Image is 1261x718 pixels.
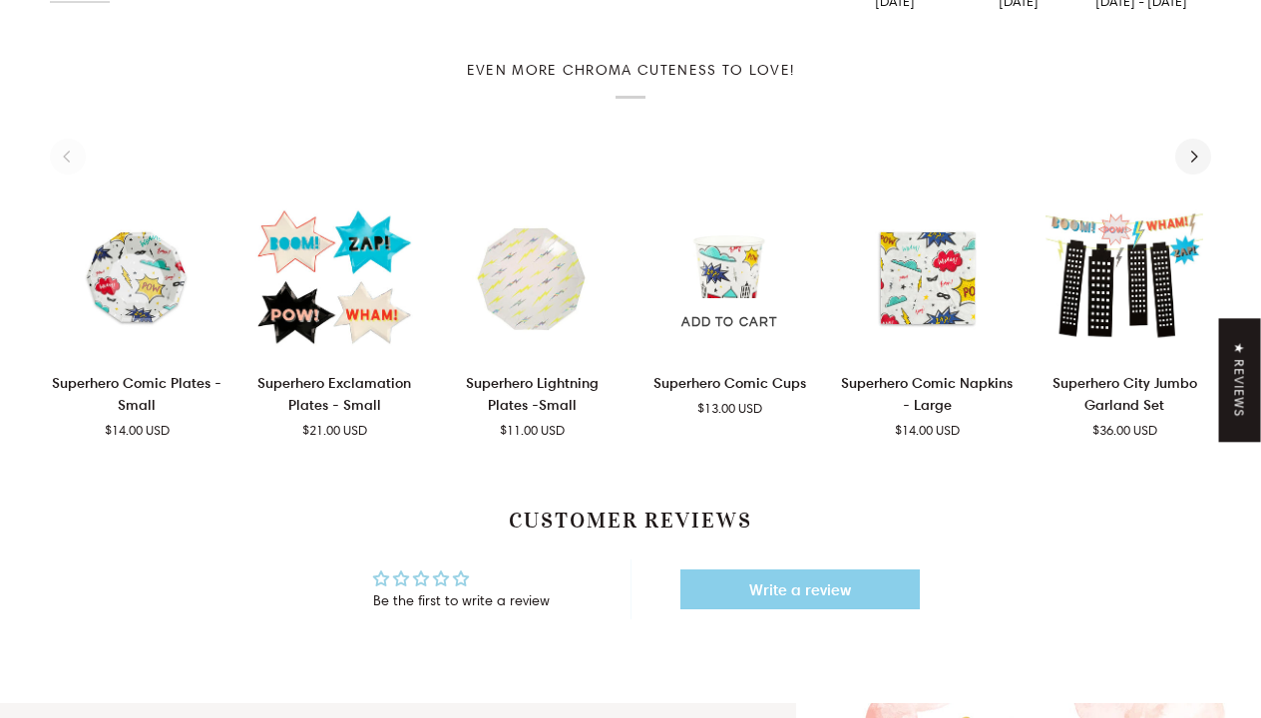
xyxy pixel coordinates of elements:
[697,399,762,419] span: $13.00 USD
[105,421,170,441] span: $14.00 USD
[840,198,1014,356] a: Superhero Comic Napkins - Large
[50,198,223,440] product-grid-item: Superhero Comic Plates -Small
[247,198,421,440] product-grid-item: Superhero Exclamation Plates - Small
[445,198,619,356] a: Superhero Lightning Plates -Small
[840,198,1014,356] product-grid-item-variant: Default Title
[840,198,1014,440] product-grid-item: Superhero Comic Napkins - Large
[1038,198,1211,356] img: Superhero City Jumbo Garland Set
[247,372,421,416] p: Superhero Exclamation Plates - Small
[500,421,565,441] span: $11.00 USD
[50,61,1211,99] h2: Even more Chroma cuteness to love!
[302,421,367,441] span: $21.00 USD
[642,364,816,418] a: Superhero Comic Cups
[1038,198,1211,440] product-grid-item: Superhero City Jumbo Garland Set
[1038,198,1211,356] product-grid-item-variant: Default Title
[652,298,806,346] button: Add to cart
[445,198,619,356] product-grid-item-variant: Default Title
[840,198,1014,356] img: Superhero Comic Napkins
[247,364,421,440] a: Superhero Exclamation Plates - Small
[445,372,619,416] p: Superhero Lightning Plates -Small
[642,198,816,418] product-grid-item: Superhero Comic Cups
[50,198,223,356] product-grid-item-variant: Default Title
[895,421,960,441] span: $14.00 USD
[1219,318,1261,442] div: Click to open Judge.me floating reviews tab
[247,198,421,356] product-grid-item-variant: Default Title
[373,590,550,610] div: Be the first to write a review
[680,569,920,609] a: Write a review
[840,372,1014,416] p: Superhero Comic Napkins - Large
[1092,421,1157,441] span: $36.00 USD
[445,198,619,440] product-grid-item: Superhero Lightning Plates -Small
[247,198,421,356] img: Superhero Exclamation Plates
[1175,139,1211,175] button: Next
[50,364,223,440] a: Superhero Comic Plates -Small
[642,198,816,356] img: Superhero Comic Cups
[642,198,816,356] product-grid-item-variant: Default Title
[50,198,223,356] a: Superhero Comic Plates -Small
[50,198,223,356] img: Superhero Comic Plates
[66,505,1195,535] h2: Customer Reviews
[1038,372,1211,416] p: Superhero City Jumbo Garland Set
[1038,364,1211,440] a: Superhero City Jumbo Garland Set
[445,198,619,356] img: Superhero Lightning Bolt Plates
[247,198,421,356] a: Superhero Exclamation Plates - Small
[445,364,619,440] a: Superhero Lightning Plates -Small
[50,372,223,416] p: Superhero Comic Plates -Small
[840,364,1014,440] a: Superhero Comic Napkins - Large
[681,313,778,333] span: Add to cart
[653,372,806,394] p: Superhero Comic Cups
